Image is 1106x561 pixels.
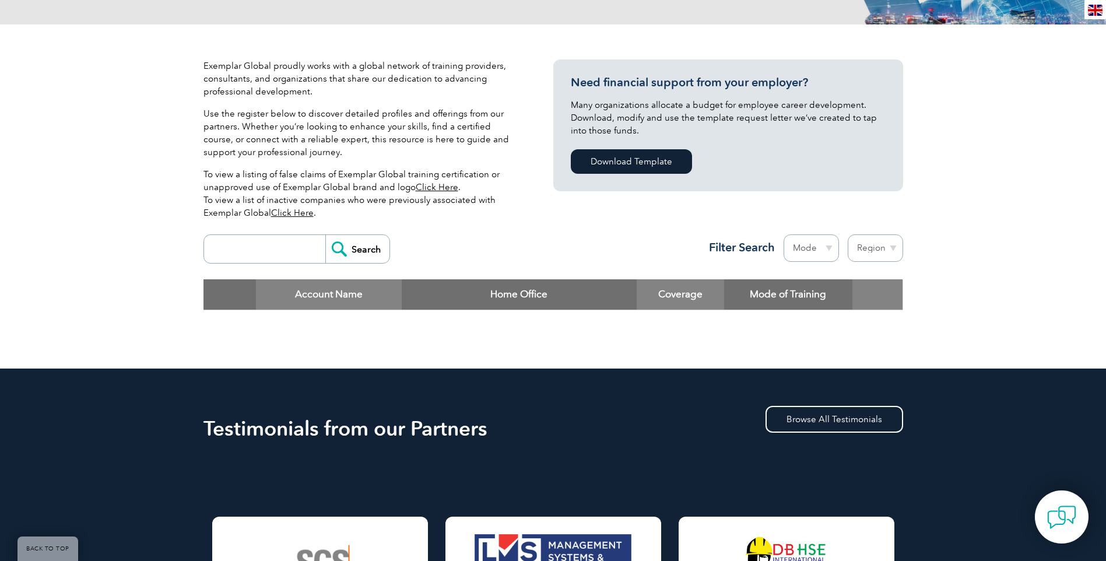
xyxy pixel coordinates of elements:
[203,59,518,98] p: Exemplar Global proudly works with a global network of training providers, consultants, and organ...
[256,279,402,310] th: Account Name: activate to sort column descending
[1088,5,1103,16] img: en
[766,406,903,433] a: Browse All Testimonials
[203,107,518,159] p: Use the register below to discover detailed profiles and offerings from our partners. Whether you...
[702,240,775,255] h3: Filter Search
[724,279,852,310] th: Mode of Training: activate to sort column ascending
[1047,503,1076,532] img: contact-chat.png
[402,279,637,310] th: Home Office: activate to sort column ascending
[852,279,903,310] th: : activate to sort column ascending
[203,168,518,219] p: To view a listing of false claims of Exemplar Global training certification or unapproved use of ...
[637,279,724,310] th: Coverage: activate to sort column ascending
[271,208,314,218] a: Click Here
[325,235,389,263] input: Search
[571,149,692,174] a: Download Template
[571,99,886,137] p: Many organizations allocate a budget for employee career development. Download, modify and use th...
[203,419,903,438] h2: Testimonials from our Partners
[571,75,886,90] h3: Need financial support from your employer?
[416,182,458,192] a: Click Here
[17,537,78,561] a: BACK TO TOP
